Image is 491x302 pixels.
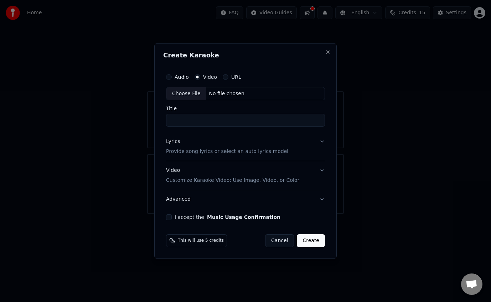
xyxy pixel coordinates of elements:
button: LyricsProvide song lyrics or select an auto lyrics model [166,133,325,161]
label: I accept the [175,215,280,220]
label: Title [166,106,325,111]
label: Video [203,75,217,80]
div: Choose File [166,87,206,100]
button: VideoCustomize Karaoke Video: Use Image, Video, or Color [166,162,325,190]
button: Cancel [265,234,294,247]
div: Video [166,167,299,184]
label: Audio [175,75,189,80]
span: This will use 5 credits [178,238,224,244]
div: Lyrics [166,138,180,145]
label: URL [231,75,241,80]
div: No file chosen [206,90,247,97]
button: I accept the [207,215,280,220]
button: Create [297,234,325,247]
p: Provide song lyrics or select an auto lyrics model [166,148,288,155]
button: Advanced [166,190,325,209]
p: Customize Karaoke Video: Use Image, Video, or Color [166,177,299,184]
h2: Create Karaoke [163,52,328,58]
